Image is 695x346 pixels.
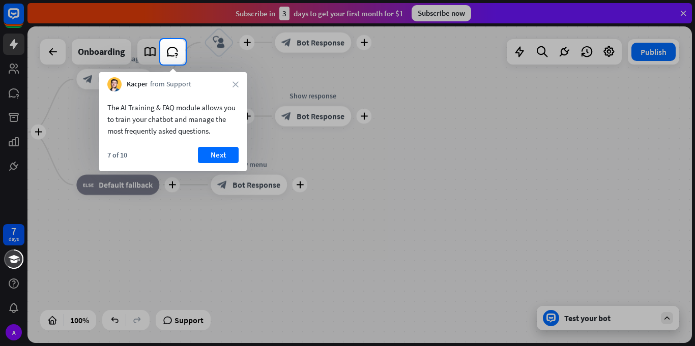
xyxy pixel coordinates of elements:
span: Kacper [127,79,148,89]
span: from Support [150,79,191,89]
div: 7 of 10 [107,150,127,160]
div: The AI Training & FAQ module allows you to train your chatbot and manage the most frequently aske... [107,102,239,137]
button: Next [198,147,239,163]
i: close [233,81,239,87]
button: Open LiveChat chat widget [8,4,39,35]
